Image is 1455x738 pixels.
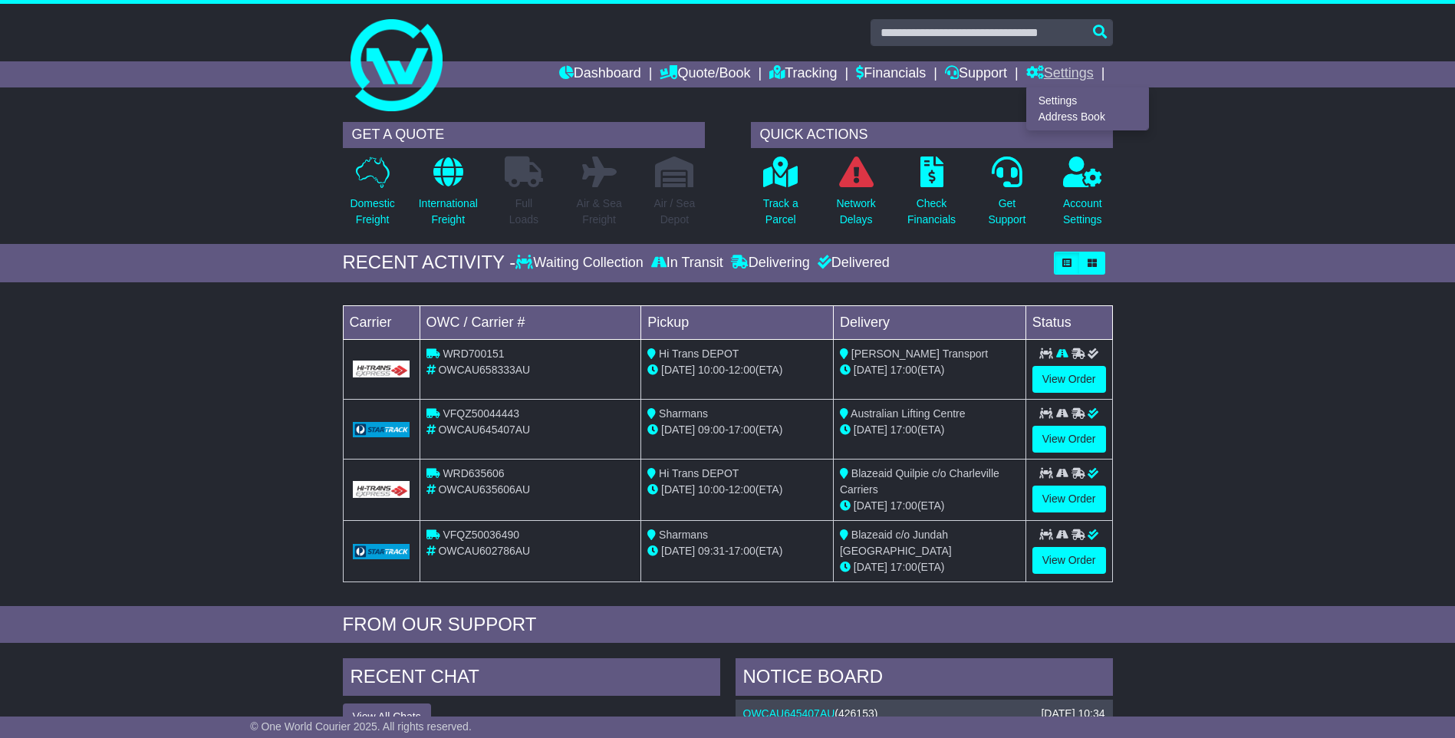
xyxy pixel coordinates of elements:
span: OWCAU635606AU [438,483,530,496]
td: Pickup [641,305,834,339]
span: 17:00 [729,545,755,557]
div: (ETA) [840,422,1019,438]
button: View All Chats [343,703,431,730]
a: GetSupport [987,156,1026,236]
a: Address Book [1027,109,1148,126]
span: [DATE] [661,545,695,557]
div: Waiting Collection [515,255,647,272]
a: DomesticFreight [349,156,395,236]
a: View Order [1032,366,1106,393]
div: ( ) [743,707,1105,720]
img: GetCarrierServiceLogo [353,481,410,498]
div: (ETA) [840,362,1019,378]
span: WRD700151 [443,348,504,360]
span: 17:00 [890,364,917,376]
p: Account Settings [1063,196,1102,228]
a: InternationalFreight [418,156,479,236]
div: - (ETA) [647,543,827,559]
p: Track a Parcel [763,196,798,228]
div: NOTICE BOARD [736,658,1113,700]
a: OWCAU645407AU [743,707,835,720]
div: (ETA) [840,498,1019,514]
span: 17:00 [890,423,917,436]
a: Tracking [769,61,837,87]
td: OWC / Carrier # [420,305,641,339]
a: AccountSettings [1062,156,1103,236]
span: 09:31 [698,545,725,557]
div: Quote/Book [1026,87,1149,130]
td: Carrier [343,305,420,339]
a: Settings [1027,92,1148,109]
div: RECENT ACTIVITY - [343,252,516,274]
span: 17:00 [890,561,917,573]
span: Sharmans [659,407,708,420]
a: Dashboard [559,61,641,87]
span: 12:00 [729,364,755,376]
span: [DATE] [661,423,695,436]
span: 09:00 [698,423,725,436]
div: (ETA) [840,559,1019,575]
span: Australian Lifting Centre [851,407,965,420]
a: View Order [1032,426,1106,453]
span: VFQZ50044443 [443,407,519,420]
span: 17:00 [729,423,755,436]
p: Air / Sea Depot [654,196,696,228]
span: 12:00 [729,483,755,496]
img: GetCarrierServiceLogo [353,544,410,559]
span: Blazeaid c/o Jundah [GEOGRAPHIC_DATA] [840,529,952,557]
div: - (ETA) [647,422,827,438]
a: Support [945,61,1007,87]
p: Get Support [988,196,1025,228]
span: [DATE] [661,364,695,376]
a: CheckFinancials [907,156,956,236]
td: Delivery [833,305,1025,339]
p: Network Delays [836,196,875,228]
div: FROM OUR SUPPORT [343,614,1113,636]
a: View Order [1032,547,1106,574]
span: 426153 [838,707,874,720]
span: Hi Trans DEPOT [659,467,739,479]
span: [DATE] [854,364,887,376]
div: RECENT CHAT [343,658,720,700]
div: Delivering [727,255,814,272]
div: Delivered [814,255,890,272]
p: Full Loads [505,196,543,228]
p: Check Financials [907,196,956,228]
a: Financials [856,61,926,87]
span: Hi Trans DEPOT [659,348,739,360]
span: © One World Courier 2025. All rights reserved. [250,720,472,733]
a: Track aParcel [762,156,799,236]
div: [DATE] 10:34 [1041,707,1104,720]
img: GetCarrierServiceLogo [353,361,410,377]
a: Quote/Book [660,61,750,87]
span: [DATE] [854,499,887,512]
span: [DATE] [854,423,887,436]
div: In Transit [647,255,727,272]
span: OWCAU645407AU [438,423,530,436]
div: - (ETA) [647,482,827,498]
span: WRD635606 [443,467,504,479]
div: QUICK ACTIONS [751,122,1113,148]
span: [DATE] [661,483,695,496]
a: View Order [1032,486,1106,512]
p: Air & Sea Freight [577,196,622,228]
span: 10:00 [698,483,725,496]
a: Settings [1026,61,1094,87]
a: NetworkDelays [835,156,876,236]
span: [DATE] [854,561,887,573]
img: GetCarrierServiceLogo [353,422,410,437]
span: Sharmans [659,529,708,541]
span: VFQZ50036490 [443,529,519,541]
span: 10:00 [698,364,725,376]
div: - (ETA) [647,362,827,378]
p: Domestic Freight [350,196,394,228]
td: Status [1025,305,1112,339]
span: OWCAU658333AU [438,364,530,376]
div: GET A QUOTE [343,122,705,148]
span: OWCAU602786AU [438,545,530,557]
p: International Freight [419,196,478,228]
span: Blazeaid Quilpie c/o Charleville Carriers [840,467,999,496]
span: [PERSON_NAME] Transport [851,348,988,360]
span: 17:00 [890,499,917,512]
